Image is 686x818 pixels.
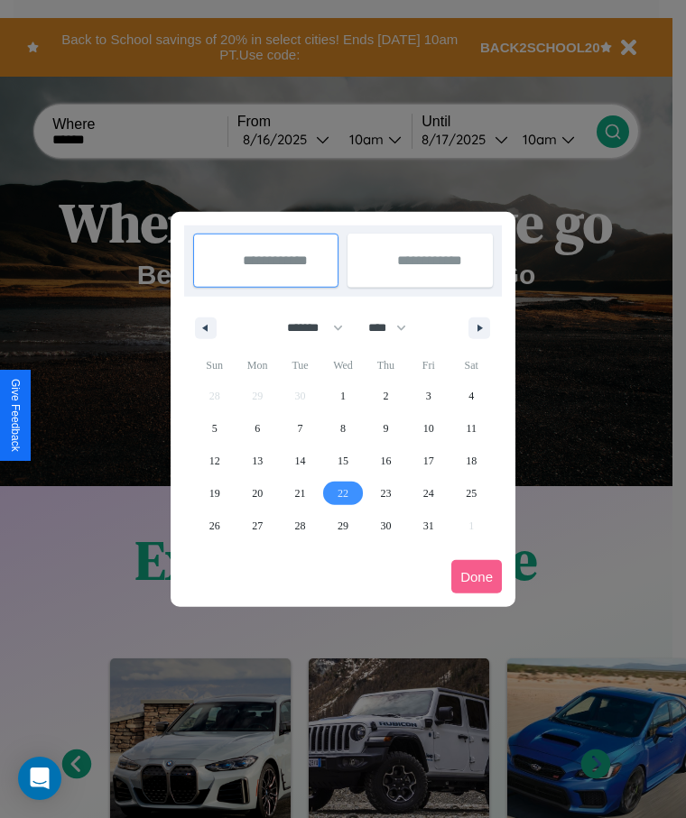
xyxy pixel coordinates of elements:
[450,380,493,412] button: 4
[321,351,364,380] span: Wed
[321,510,364,542] button: 29
[407,445,450,477] button: 17
[193,445,236,477] button: 12
[423,510,434,542] span: 31
[236,445,278,477] button: 13
[466,477,477,510] span: 25
[295,477,306,510] span: 21
[365,412,407,445] button: 9
[18,757,61,800] div: Open Intercom Messenger
[340,412,346,445] span: 8
[468,380,474,412] span: 4
[255,412,260,445] span: 6
[193,477,236,510] button: 19
[236,412,278,445] button: 6
[209,477,220,510] span: 19
[450,445,493,477] button: 18
[365,380,407,412] button: 2
[340,380,346,412] span: 1
[252,477,263,510] span: 20
[338,445,348,477] span: 15
[450,477,493,510] button: 25
[450,412,493,445] button: 11
[252,510,263,542] span: 27
[236,510,278,542] button: 27
[423,445,434,477] span: 17
[407,412,450,445] button: 10
[279,445,321,477] button: 14
[365,351,407,380] span: Thu
[252,445,263,477] span: 13
[338,510,348,542] span: 29
[279,351,321,380] span: Tue
[450,351,493,380] span: Sat
[295,510,306,542] span: 28
[380,477,391,510] span: 23
[209,445,220,477] span: 12
[279,477,321,510] button: 21
[279,412,321,445] button: 7
[338,477,348,510] span: 22
[236,477,278,510] button: 20
[193,412,236,445] button: 5
[193,351,236,380] span: Sun
[236,351,278,380] span: Mon
[423,477,434,510] span: 24
[383,412,388,445] span: 9
[365,510,407,542] button: 30
[279,510,321,542] button: 28
[423,412,434,445] span: 10
[426,380,431,412] span: 3
[380,445,391,477] span: 16
[466,412,477,445] span: 11
[380,510,391,542] span: 30
[383,380,388,412] span: 2
[295,445,306,477] span: 14
[407,510,450,542] button: 31
[298,412,303,445] span: 7
[321,380,364,412] button: 1
[407,380,450,412] button: 3
[407,477,450,510] button: 24
[365,477,407,510] button: 23
[407,351,450,380] span: Fri
[193,510,236,542] button: 26
[321,477,364,510] button: 22
[466,445,477,477] span: 18
[212,412,218,445] span: 5
[321,412,364,445] button: 8
[451,560,502,593] button: Done
[9,379,22,452] div: Give Feedback
[365,445,407,477] button: 16
[209,510,220,542] span: 26
[321,445,364,477] button: 15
